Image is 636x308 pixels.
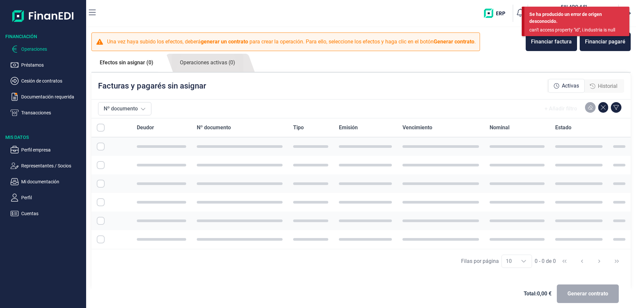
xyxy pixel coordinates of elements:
div: Financiar factura [531,38,572,46]
span: Estado [555,124,571,132]
a: Efectos sin asignar (0) [91,54,162,72]
button: Perfil [11,194,83,202]
div: Activas [548,79,585,93]
div: Row Selected null [97,143,105,151]
p: Cesión de contratos [21,77,83,85]
a: Operaciones activas (0) [172,54,243,72]
span: Tipo [293,124,304,132]
p: Representantes / Socios [21,162,83,170]
div: Row Selected null [97,217,105,225]
span: Deudor [137,124,154,132]
span: 0 - 0 de 0 [535,259,556,264]
div: All items unselected [97,124,105,132]
button: Last Page [609,253,625,269]
span: Total: 0,00 € [524,290,552,298]
p: Documentación requerida [21,93,83,101]
button: Nº documento [98,102,151,115]
span: Historial [598,82,617,90]
div: can't access property "id", i.industria is null [529,27,619,33]
button: Operaciones [11,45,83,53]
button: Cesión de contratos [11,77,83,85]
div: Filas por página [461,257,499,265]
p: Cuentas [21,210,83,217]
button: First Page [556,253,572,269]
p: Perfil [21,194,83,202]
div: Row Selected null [97,235,105,243]
button: Representantes / Socios [11,162,83,170]
span: Nº documento [197,124,231,132]
button: Cuentas [11,210,83,217]
p: Operaciones [21,45,83,53]
img: Logo de aplicación [12,5,74,27]
span: Nominal [490,124,509,132]
p: Préstamos [21,61,83,69]
div: Historial [585,80,623,93]
p: Perfil empresa [21,146,83,154]
button: Transacciones [11,109,83,117]
p: Facturas y pagarés sin asignar [98,81,206,91]
p: Transacciones [21,109,83,117]
div: Row Selected null [97,180,105,188]
span: Emisión [339,124,358,132]
button: Préstamos [11,61,83,69]
button: Mi documentación [11,178,83,186]
button: Previous Page [574,253,590,269]
div: Financiar pagaré [585,38,625,46]
h3: SALADO 4 SL [544,3,605,10]
button: Documentación requerida [11,93,83,101]
p: Mi documentación [21,178,83,186]
span: Activas [562,82,579,90]
b: generar un contrato [201,38,248,45]
button: Perfil empresa [11,146,83,154]
p: Una vez haya subido los efectos, deberá para crear la operación. Para ello, seleccione los efecto... [107,38,476,46]
img: erp [484,9,510,18]
button: SASALADO 4 SL[PERSON_NAME] [PERSON_NAME](B09615576) [531,3,616,23]
button: Next Page [591,253,607,269]
div: Row Selected null [97,161,105,169]
div: Row Selected null [97,198,105,206]
div: Choose [516,255,532,268]
button: Financiar pagaré [580,32,631,51]
button: Financiar factura [526,32,577,51]
b: Generar contrato [434,38,474,45]
div: Se ha producido un error de origen desconocido. [529,11,624,25]
span: Vencimiento [402,124,432,132]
